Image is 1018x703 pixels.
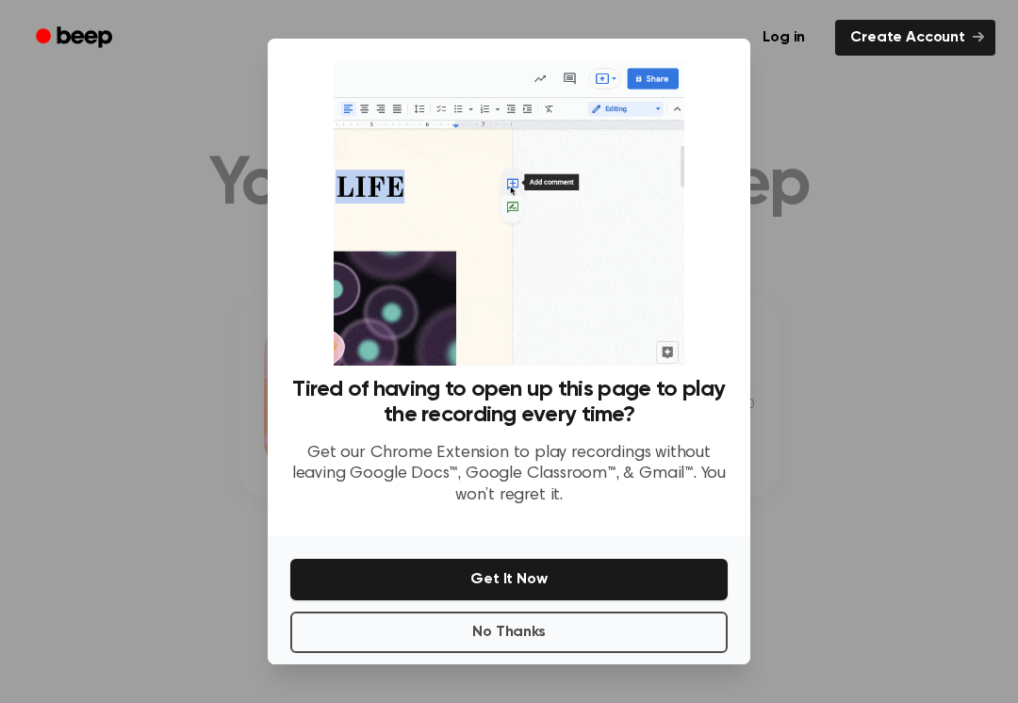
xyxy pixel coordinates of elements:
a: Log in [744,16,824,59]
a: Beep [23,20,129,57]
p: Get our Chrome Extension to play recordings without leaving Google Docs™, Google Classroom™, & Gm... [290,443,728,507]
button: No Thanks [290,612,728,653]
button: Get It Now [290,559,728,600]
a: Create Account [835,20,995,56]
img: Beep extension in action [334,61,683,366]
h3: Tired of having to open up this page to play the recording every time? [290,377,728,428]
